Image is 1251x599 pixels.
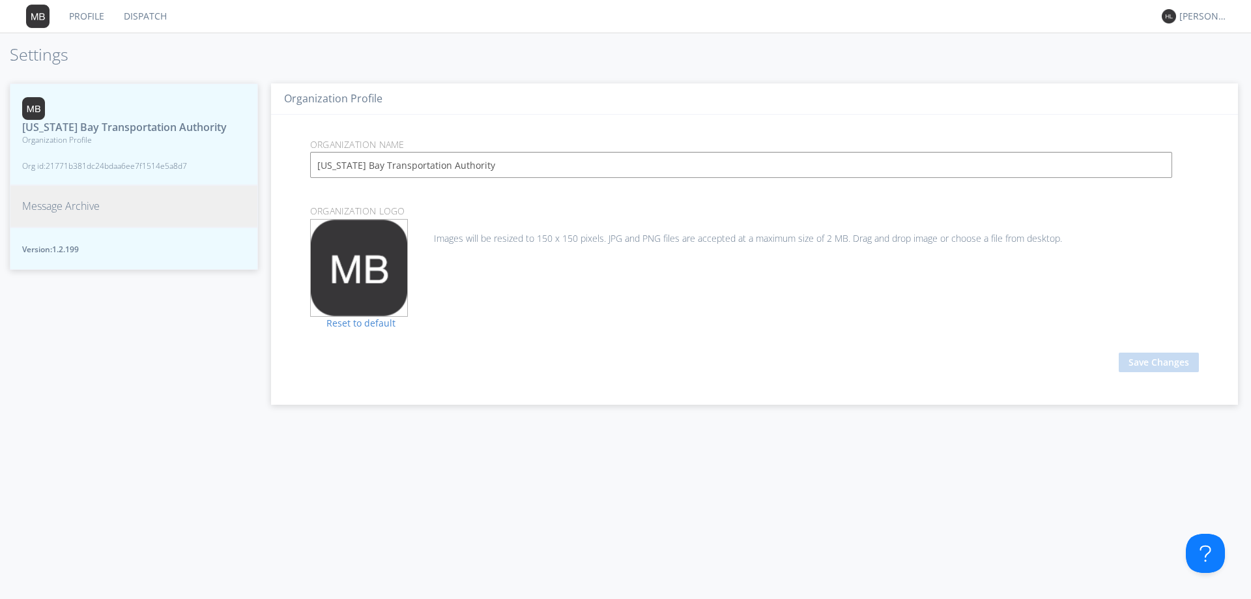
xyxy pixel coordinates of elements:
[22,199,100,214] span: Message Archive
[284,93,1225,105] h3: Organization Profile
[10,185,258,227] button: Message Archive
[310,317,395,329] a: Reset to default
[22,244,246,255] span: Version: 1.2.199
[310,219,1199,245] div: Images will be resized to 150 x 150 pixels. JPG and PNG files are accepted at a maximum size of 2...
[22,120,227,135] span: [US_STATE] Bay Transportation Authority
[22,160,227,171] span: Org id: 21771b381dc24bdaa6ee7f1514e5a8d7
[1179,10,1228,23] div: [PERSON_NAME]
[10,227,258,270] button: Version:1.2.199
[10,83,258,186] button: [US_STATE] Bay Transportation AuthorityOrganization ProfileOrg id:21771b381dc24bdaa6ee7f1514e5a8d7
[300,138,1209,152] p: Organization Name
[22,97,45,120] img: 373638.png
[26,5,50,28] img: 373638.png
[311,220,407,316] img: 373638.png
[310,152,1172,178] input: Enter Organization Name
[1119,353,1199,372] button: Save Changes
[22,134,227,145] span: Organization Profile
[300,204,1209,218] p: Organization Logo
[1162,9,1176,23] img: 373638.png
[1186,534,1225,573] iframe: Toggle Customer Support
